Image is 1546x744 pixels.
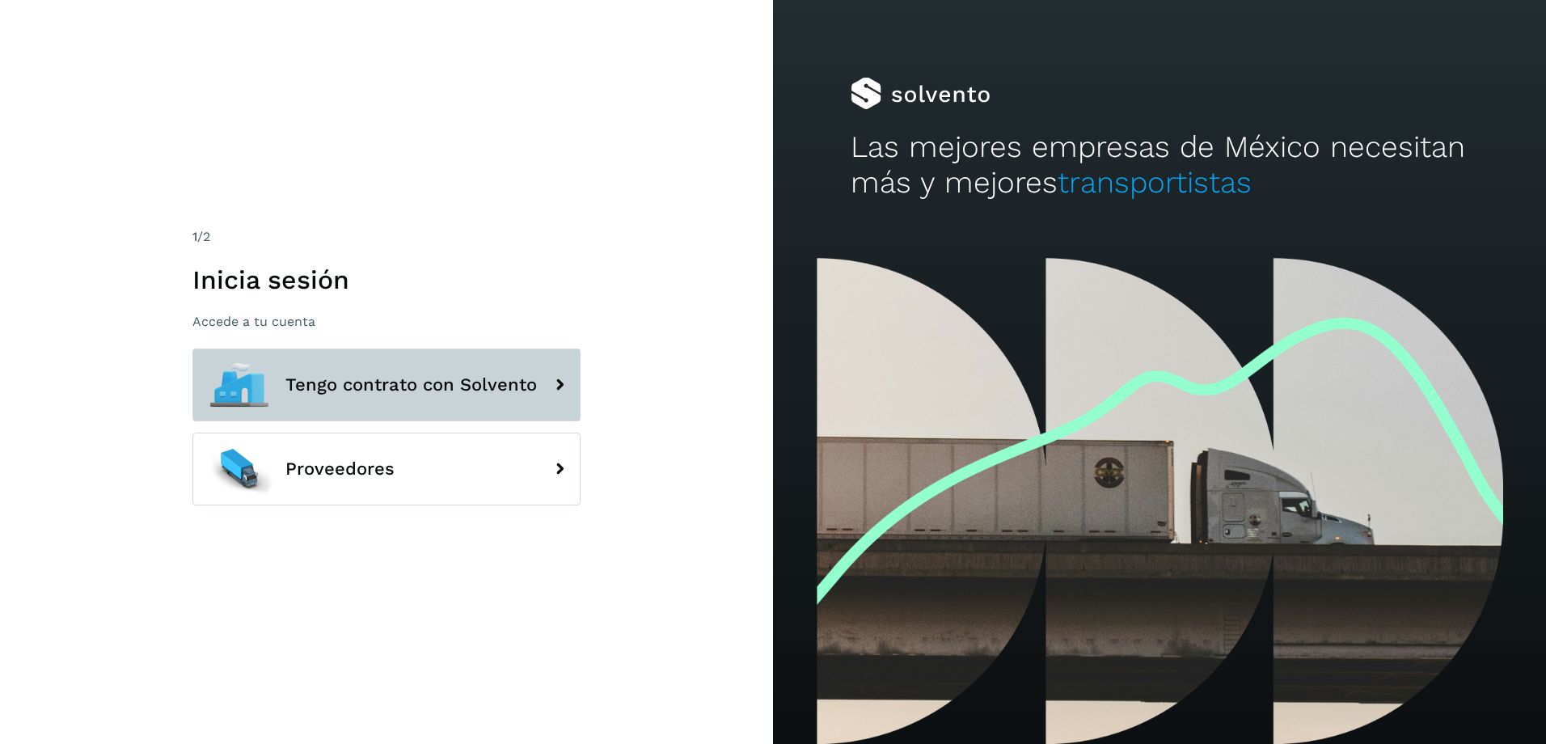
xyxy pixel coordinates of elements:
span: Tengo contrato con Solvento [285,375,537,395]
h1: Inicia sesión [192,264,581,295]
h2: Las mejores empresas de México necesitan más y mejores [851,129,1469,201]
span: 1 [192,229,197,244]
p: Accede a tu cuenta [192,314,581,329]
button: Tengo contrato con Solvento [192,349,581,421]
div: /2 [192,227,581,247]
button: Proveedores [192,433,581,505]
span: Proveedores [285,459,395,479]
span: transportistas [1058,165,1252,200]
